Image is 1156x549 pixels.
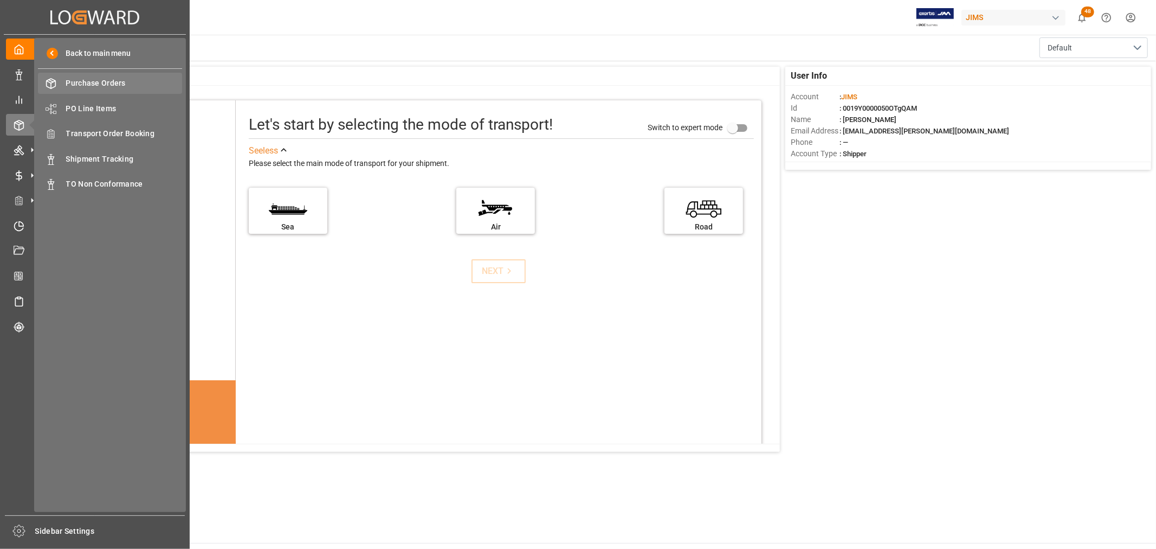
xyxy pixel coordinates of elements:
a: PO Line Items [38,98,182,119]
span: Default [1048,42,1072,54]
span: 48 [1081,7,1094,17]
span: Back to main menu [58,48,131,59]
span: Id [791,103,839,114]
img: Exertis%20JAM%20-%20Email%20Logo.jpg_1722504956.jpg [916,8,954,27]
button: show 48 new notifications [1070,5,1094,30]
button: NEXT [472,259,526,283]
span: Phone [791,137,839,148]
div: Sea [254,221,322,233]
span: : 0019Y0000050OTgQAM [839,104,917,112]
span: PO Line Items [66,103,183,114]
a: Shipment Tracking [38,148,182,169]
span: : [EMAIL_ADDRESS][PERSON_NAME][DOMAIN_NAME] [839,127,1009,135]
button: open menu [1039,37,1148,58]
div: NEXT [482,265,515,278]
span: JIMS [841,93,857,101]
button: JIMS [961,7,1070,28]
button: next slide / item [221,441,236,493]
span: User Info [791,69,827,82]
span: Email Address [791,125,839,137]
a: TO Non Conformance [38,174,182,195]
span: Transport Order Booking [66,128,183,139]
span: : Shipper [839,150,867,158]
div: Air [462,221,529,233]
button: Help Center [1094,5,1119,30]
span: : — [839,138,848,146]
a: CO2 Calculator [6,265,184,286]
span: Account [791,91,839,103]
span: Name [791,114,839,125]
span: : [PERSON_NAME] [839,116,896,124]
div: See less [249,144,278,157]
span: Sidebar Settings [35,526,185,537]
a: Transport Order Booking [38,123,182,144]
a: Document Management [6,240,184,261]
span: Shipment Tracking [66,154,183,165]
span: Account Type [791,148,839,159]
a: Data Management [6,63,184,85]
div: Let's start by selecting the mode of transport! [249,113,553,136]
a: Purchase Orders [38,73,182,94]
a: My Cockpit [6,39,184,60]
span: Purchase Orders [66,78,183,89]
a: My Reports [6,89,184,110]
span: Switch to expert mode [648,123,722,131]
a: Sailing Schedules [6,291,184,312]
a: Tracking Shipment [6,316,184,337]
div: Road [670,221,738,233]
span: : [839,93,857,101]
span: TO Non Conformance [66,178,183,190]
div: Please select the main mode of transport for your shipment. [249,157,754,170]
div: JIMS [961,10,1065,25]
a: Timeslot Management V2 [6,215,184,236]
